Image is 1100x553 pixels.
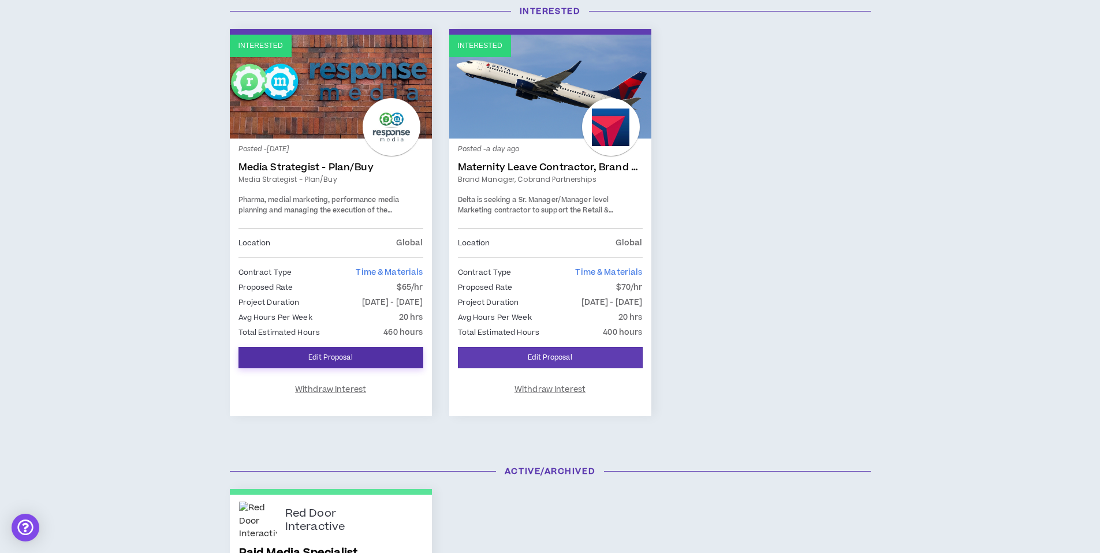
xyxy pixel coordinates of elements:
p: [DATE] - [DATE] [581,296,643,309]
p: 20 hrs [618,311,643,324]
p: Total Estimated Hours [238,326,320,339]
p: Proposed Rate [458,281,513,294]
a: Maternity Leave Contractor, Brand Marketing Manager (Cobrand Partnerships) [458,162,643,173]
p: Avg Hours Per Week [458,311,532,324]
p: $65/hr [397,281,423,294]
p: Location [238,237,271,249]
p: Interested [458,40,502,51]
span: Withdraw Interest [514,384,586,395]
p: Posted - [DATE] [238,144,423,155]
span: Pharma, medial marketing, performance media planning and managing the execution of the campaign i... [238,195,400,225]
p: 20 hrs [399,311,423,324]
p: Avg Hours Per Week [238,311,312,324]
p: Proposed Rate [238,281,293,294]
h3: Interested [221,5,879,17]
img: Red Door Interactive [239,502,277,539]
p: Posted - a day ago [458,144,643,155]
span: Withdraw Interest [295,384,366,395]
h3: Active/Archived [221,465,879,477]
p: Location [458,237,490,249]
p: 400 hours [603,326,642,339]
p: Global [396,237,423,249]
p: [DATE] - [DATE] [362,296,423,309]
p: Interested [238,40,283,51]
button: Withdraw Interest [458,378,643,402]
a: Interested [230,35,432,139]
a: Brand Manager, Cobrand Partnerships [458,174,643,185]
p: $70/hr [616,281,643,294]
a: Interested [449,35,651,139]
button: Withdraw Interest [238,378,423,402]
span: Time & Materials [356,267,423,278]
p: Contract Type [238,266,292,279]
a: Media Strategist - Plan/Buy [238,174,423,185]
span: Delta is seeking a Sr. Manager/Manager level Marketing contractor to support the Retail & Perform... [458,195,629,245]
p: Global [616,237,643,249]
p: Total Estimated Hours [458,326,540,339]
a: Edit Proposal [238,347,423,368]
p: Red Door Interactive [285,507,366,533]
p: Project Duration [458,296,519,309]
a: Edit Proposal [458,347,643,368]
div: Open Intercom Messenger [12,514,39,541]
p: Contract Type [458,266,512,279]
a: Media Strategist - Plan/Buy [238,162,423,173]
p: 460 hours [383,326,423,339]
span: Time & Materials [575,267,642,278]
p: Project Duration [238,296,300,309]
